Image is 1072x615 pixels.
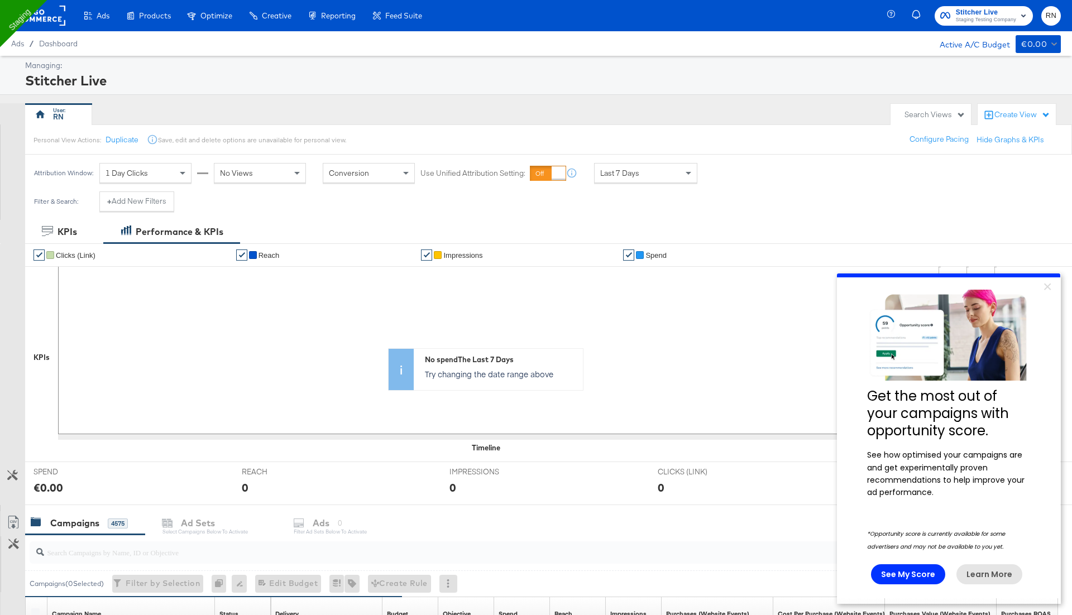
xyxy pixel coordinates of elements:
[158,136,346,145] div: Save, edit and delete options are unavailable for personal view.
[11,39,24,48] span: Ads
[24,39,39,48] span: /
[977,134,1044,145] button: Hide Graphs & KPIs
[30,256,168,277] span: *Opportunity score is currently available for some advertisers and may not be available to you yet.
[50,517,99,530] div: Campaigns
[33,198,79,205] div: Filter & Search:
[242,479,248,496] div: 0
[53,112,64,122] div: RN
[1016,35,1061,53] button: €0.00
[956,7,1016,18] span: Stitcher Live
[39,39,78,48] a: Dashboard
[425,368,577,379] p: Try changing the date range above
[30,234,193,246] p: ​
[385,11,422,20] span: Feed Suite
[30,114,193,166] h2: Get the most out of your campaigns with opportunity score.
[220,168,253,178] span: No Views
[421,249,432,261] a: ✔
[262,11,291,20] span: Creative
[56,251,95,260] span: Clicks (Link)
[1046,9,1056,22] span: RN
[136,225,223,238] div: Performance & KPIs
[443,251,482,260] span: Impressions
[34,291,108,311] a: See My Score
[658,479,664,496] div: 0
[30,175,193,225] p: See how optimised your campaigns are and get experimentally proven recommendations to help improv...
[58,225,77,238] div: KPIs
[904,109,965,120] div: Search Views
[928,35,1010,52] div: Active A/C Budget
[329,168,369,178] span: Conversion
[119,291,185,311] a: Learn More
[935,6,1033,26] button: Stitcher LiveStaging Testing Company
[658,467,741,477] span: CLICKS (LINK)
[259,251,280,260] span: Reach
[106,168,148,178] span: 1 Day Clicks
[33,169,94,177] div: Attribution Window:
[108,518,128,528] div: 4575
[33,249,45,261] a: ✔
[99,191,174,212] button: +Add New Filters
[212,575,232,593] div: 0
[994,109,1050,121] div: Create View
[25,60,1058,71] div: Managing:
[1021,37,1047,51] div: €0.00
[449,467,533,477] span: IMPRESSIONS
[1041,6,1061,26] button: RN
[25,71,1058,90] div: Stitcher Live
[600,168,639,178] span: Last 7 Days
[425,354,577,365] div: No spend The Last 7 Days
[44,537,964,559] input: Search Campaigns by Name, ID or Objective
[449,479,456,496] div: 0
[321,11,356,20] span: Reporting
[33,467,117,477] span: SPEND
[30,579,104,589] div: Campaigns ( 0 Selected)
[645,251,667,260] span: Spend
[200,4,220,24] a: Close modal
[956,16,1016,25] span: Staging Testing Company
[420,168,525,179] label: Use Unified Attribution Setting:
[242,467,326,477] span: REACH
[902,129,977,150] button: Configure Pacing
[33,136,101,145] div: Personal View Actions:
[97,11,109,20] span: Ads
[236,249,247,261] a: ✔
[106,134,138,145] button: Duplicate
[33,479,63,496] div: €0.00
[107,196,112,206] strong: +
[200,11,232,20] span: Optimize
[139,11,171,20] span: Products
[623,249,634,261] a: ✔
